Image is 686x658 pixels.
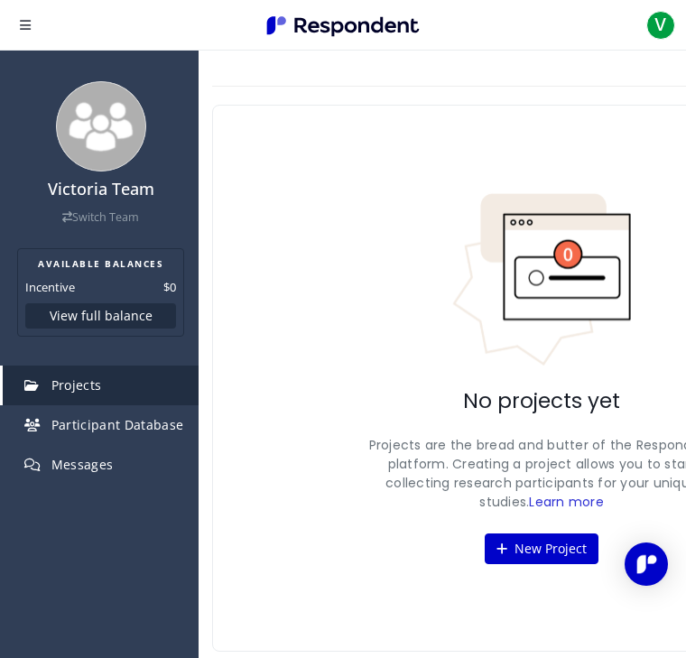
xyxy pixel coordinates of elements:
img: team_avatar_256.png [56,81,146,171]
dd: $0 [163,278,176,296]
span: Participant Database [51,416,184,433]
h4: Victoria Team [12,181,190,199]
h2: No projects yet [463,389,620,414]
span: V [646,11,675,40]
button: V [643,9,679,42]
img: Respondent [260,11,426,41]
button: New Project [485,533,598,564]
span: Projects [51,376,102,394]
button: View full balance [25,303,176,329]
button: Open navigation [7,7,43,43]
div: Open Intercom Messenger [625,542,668,586]
a: Switch Team [62,209,139,225]
dt: Incentive [25,278,75,296]
section: Balance summary [17,248,184,337]
span: Messages [51,456,114,473]
img: No projects indicator [451,192,632,367]
h2: AVAILABLE BALANCES [25,256,176,271]
a: Learn more [529,493,604,511]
